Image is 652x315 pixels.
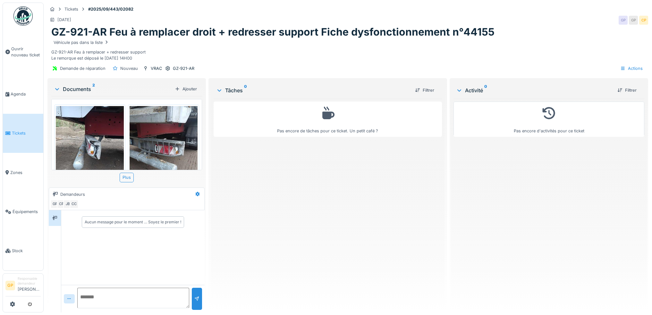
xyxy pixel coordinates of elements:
div: Actions [617,64,646,73]
img: rrj6af0x0djpwtr9k3m17t0cbg2v [130,106,198,196]
div: CP [639,16,648,25]
strong: #2025/09/443/02082 [86,6,136,12]
div: VRAC [151,65,162,71]
div: Véhicule pas dans la liste [54,39,109,46]
div: Pas encore de tâches pour ce ticket. Un petit café ? [218,104,438,134]
div: GP [619,16,628,25]
a: GP Responsable demandeur[PERSON_NAME] [5,276,41,296]
a: Stock [3,231,43,270]
img: Badge_color-CXgf-gQk.svg [13,6,33,26]
div: Documents [54,85,172,93]
sup: 0 [244,87,247,94]
div: Aucun message pour le moment … Soyez le premier ! [85,219,181,225]
div: Ajouter [172,85,199,93]
span: Stock [12,248,41,254]
a: Équipements [3,192,43,231]
a: Zones [3,153,43,192]
img: ohv9qt40dw3w3kmkc5cxy6t8loef [56,106,124,196]
li: [PERSON_NAME] [18,276,41,295]
div: Activité [456,87,612,94]
span: Équipements [13,209,41,215]
span: Ouvrir nouveau ticket [11,46,41,58]
div: JB [63,200,72,209]
div: GP [629,16,638,25]
div: GZ-921-AR [173,65,194,71]
div: Filtrer [615,86,639,95]
div: CP [57,200,66,209]
sup: 0 [484,87,487,94]
a: Ouvrir nouveau ticket [3,29,43,74]
span: Agenda [11,91,41,97]
a: Tickets [3,114,43,153]
div: Filtrer [412,86,437,95]
div: Pas encore d'activités pour ce ticket [458,104,640,134]
span: Tickets [12,130,41,136]
div: GZ-921-AR Feu à remplacer + redresser support Le remorque est déposé le [DATE] 14H00 [51,38,644,62]
div: Responsable demandeur [18,276,41,286]
div: Nouveau [120,65,138,71]
div: Tâches [216,87,410,94]
div: Tickets [64,6,78,12]
div: Demande de réparation [60,65,106,71]
div: GP [50,200,59,209]
div: CC [70,200,79,209]
sup: 2 [92,85,95,93]
span: Zones [10,170,41,176]
a: Agenda [3,74,43,113]
div: [DATE] [57,17,71,23]
li: GP [5,281,15,290]
div: Plus [120,173,134,182]
div: Demandeurs [60,191,85,197]
h1: GZ-921-AR Feu à remplacer droit + redresser support Fiche dysfonctionnement n°44155 [51,26,495,38]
